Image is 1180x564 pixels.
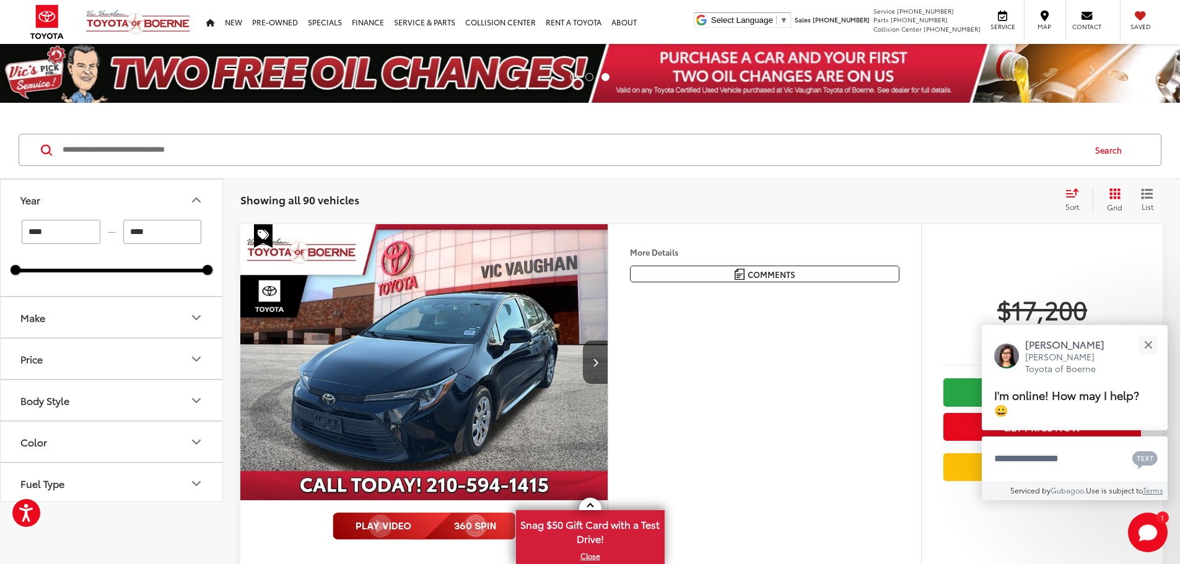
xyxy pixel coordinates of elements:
[943,293,1141,324] span: $17,200
[1,380,224,420] button: Body StyleBody Style
[20,194,40,206] div: Year
[1025,337,1117,351] p: [PERSON_NAME]
[517,511,663,549] span: Snag $50 Gift Card with a Test Drive!
[1141,201,1153,212] span: List
[795,15,811,24] span: Sales
[1083,134,1140,165] button: Search
[943,331,1141,343] span: [DATE] Price:
[1,297,224,337] button: MakeMake
[1135,331,1161,358] button: Close
[1031,22,1058,31] span: Map
[1161,514,1164,520] span: 1
[61,135,1083,165] input: Search by Make, Model, or Keyword
[873,24,922,33] span: Collision Center
[1086,485,1143,495] span: Use is subject to
[254,224,273,248] span: Special
[1,339,224,379] button: PricePrice
[189,393,204,408] div: Body Style
[1128,513,1168,552] button: Toggle Chat Window
[189,352,204,367] div: Price
[20,311,45,323] div: Make
[583,341,608,384] button: Next image
[813,15,870,24] span: [PHONE_NUMBER]
[924,24,981,33] span: [PHONE_NUMBER]
[711,15,788,25] a: Select Language​
[1132,188,1163,212] button: List View
[735,269,745,279] img: Comments
[780,15,788,25] span: ▼
[20,394,69,406] div: Body Style
[994,386,1139,418] span: I'm online! How may I help? 😀
[85,9,191,35] img: Vic Vaughan Toyota of Boerne
[189,476,204,491] div: Fuel Type
[333,513,515,540] img: full motion video
[20,436,47,448] div: Color
[630,266,899,282] button: Comments
[240,224,609,501] img: 2024 Toyota Corolla LE
[1107,202,1122,212] span: Grid
[123,220,202,244] input: maximum
[1025,351,1117,375] p: [PERSON_NAME] Toyota of Boerne
[891,15,948,24] span: [PHONE_NUMBER]
[240,192,359,207] span: Showing all 90 vehicles
[982,325,1168,500] div: Close[PERSON_NAME][PERSON_NAME] Toyota of BoerneI'm online! How may I help? 😀Type your messageCha...
[873,15,889,24] span: Parts
[1,422,224,462] button: ColorColor
[1127,22,1154,31] span: Saved
[1072,22,1101,31] span: Contact
[711,15,773,25] span: Select Language
[989,22,1016,31] span: Service
[1132,449,1158,469] svg: Text
[1010,485,1051,495] span: Serviced by
[943,378,1141,406] a: Check Availability
[1128,513,1168,552] svg: Start Chat
[20,353,43,365] div: Price
[104,227,120,237] span: —
[240,224,609,500] a: 2024 Toyota Corolla LE2024 Toyota Corolla LE2024 Toyota Corolla LE2024 Toyota Corolla LE
[630,248,899,256] h4: More Details
[873,6,895,15] span: Service
[1051,485,1086,495] a: Gubagoo.
[897,6,954,15] span: [PHONE_NUMBER]
[1129,445,1161,472] button: Chat with SMS
[20,477,64,489] div: Fuel Type
[1093,188,1132,212] button: Grid View
[189,193,204,207] div: Year
[1059,188,1093,212] button: Select sort value
[1,180,224,220] button: YearYear
[240,224,609,500] div: 2024 Toyota Corolla LE 0
[22,220,100,244] input: minimum
[189,435,204,449] div: Color
[982,436,1168,481] textarea: Type your message
[748,269,795,280] span: Comments
[1,463,224,503] button: Fuel TypeFuel Type
[776,15,777,25] span: ​
[943,453,1141,481] a: Value Your Trade
[189,310,204,325] div: Make
[1065,201,1079,212] span: Sort
[943,413,1141,441] button: Get Price Now
[1143,485,1163,495] a: Terms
